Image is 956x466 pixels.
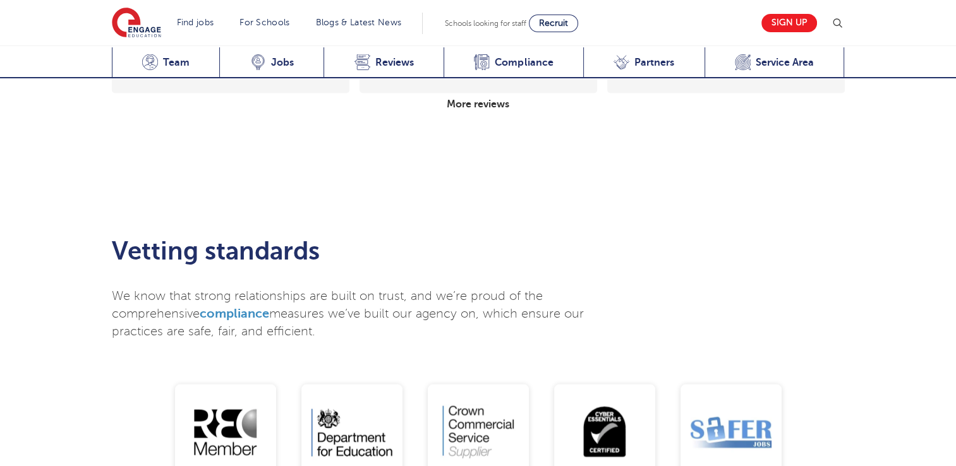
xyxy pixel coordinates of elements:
[375,56,414,69] span: Reviews
[705,47,845,78] a: Service Area
[444,47,583,78] a: Compliance
[185,405,266,460] img: REC
[163,56,190,69] span: Team
[539,18,568,28] span: Recruit
[634,56,674,69] span: Partners
[756,56,814,69] span: Service Area
[112,236,602,266] h2: Vetting standards
[271,56,294,69] span: Jobs
[564,405,645,460] img: Cyber Essentials
[438,405,519,460] img: CCS
[583,47,705,78] a: Partners
[529,15,578,32] a: Recruit
[177,18,214,27] a: Find jobs
[239,18,289,27] a: For Schools
[112,307,584,338] span: measures we’ve built our agency on, which ensure our practices are safe, fair, and efficient.
[200,306,269,321] a: compliance
[112,289,543,321] span: We know that strong relationships are built on trust, and we’re proud of the comprehensive
[112,8,161,39] img: Engage Education
[219,47,324,78] a: Jobs
[312,405,392,460] img: DOE
[324,47,444,78] a: Reviews
[691,405,771,460] img: Safer
[442,93,514,115] a: More reviews
[316,18,402,27] a: Blogs & Latest News
[761,14,817,32] a: Sign up
[495,56,553,69] span: Compliance
[112,47,220,78] a: Team
[445,19,526,28] span: Schools looking for staff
